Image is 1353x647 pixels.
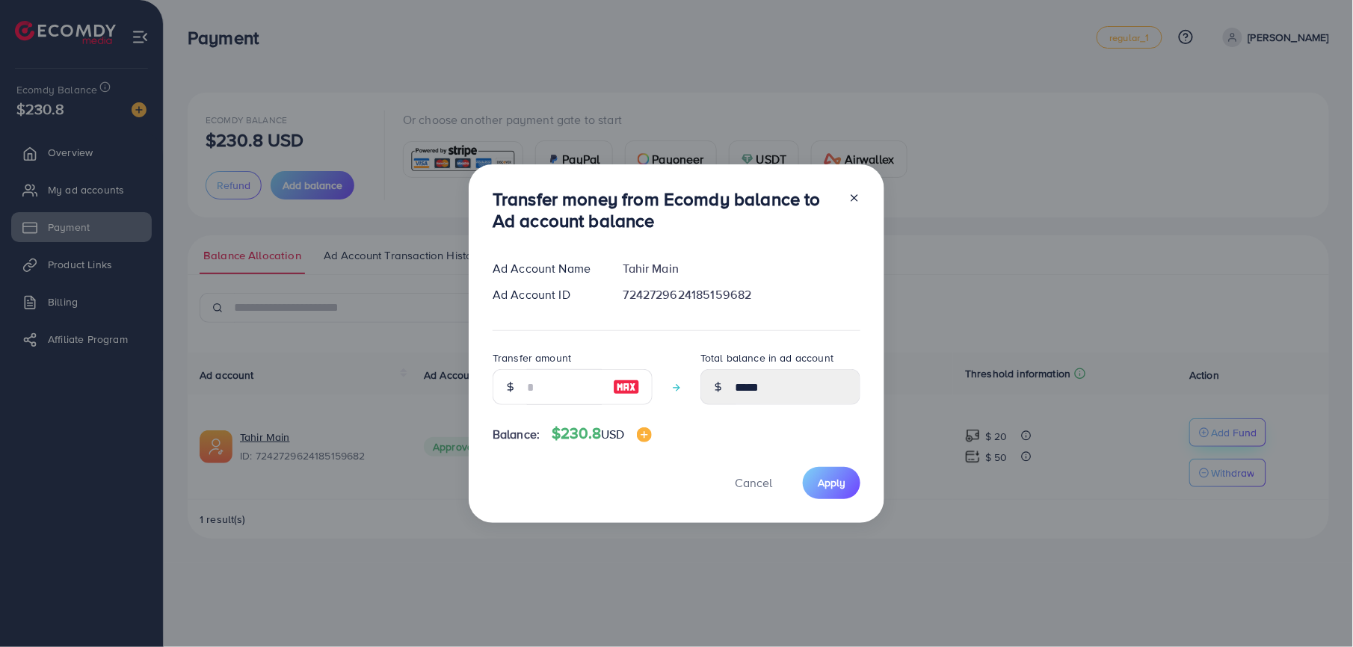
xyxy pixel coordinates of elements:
div: Ad Account Name [481,260,611,277]
span: Cancel [735,474,772,491]
div: Tahir Main [611,260,872,277]
button: Apply [803,467,860,499]
div: Ad Account ID [481,286,611,303]
iframe: Chat [1289,580,1342,636]
h3: Transfer money from Ecomdy balance to Ad account balance [493,188,836,232]
div: 7242729624185159682 [611,286,872,303]
label: Transfer amount [493,350,571,365]
img: image [613,378,640,396]
span: Balance: [493,426,540,443]
button: Cancel [716,467,791,499]
span: Apply [818,475,845,490]
span: USD [601,426,624,442]
label: Total balance in ad account [700,350,833,365]
img: image [637,427,652,442]
h4: $230.8 [552,424,651,443]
